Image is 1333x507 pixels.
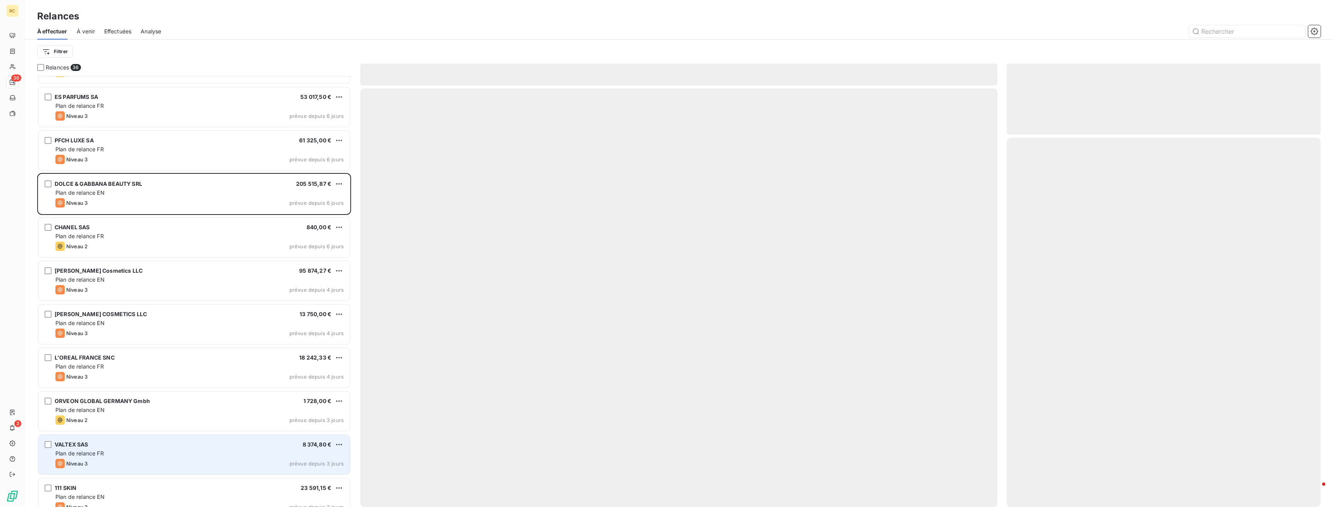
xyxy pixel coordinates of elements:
span: 61 325,00 € [299,137,331,144]
span: prévue depuis 3 jours [289,460,344,467]
span: VALTEX SAS [55,441,88,448]
span: Plan de relance FR [55,146,104,152]
span: 23 591,15 € [301,485,331,491]
span: Niveau 3 [66,374,88,380]
span: Niveau 3 [66,200,88,206]
span: prévue depuis 6 jours [289,113,344,119]
span: prévue depuis 4 jours [289,330,344,336]
span: 205 515,87 € [296,180,331,187]
input: Rechercher [1189,25,1305,38]
div: RC [6,5,19,17]
span: À venir [77,28,95,35]
span: DOLCE & GABBANA BEAUTY SRL [55,180,142,187]
span: 53 017,50 € [300,93,331,100]
span: Plan de relance EN [55,276,105,283]
span: prévue depuis 6 jours [289,156,344,163]
span: prévue depuis 4 jours [289,287,344,293]
span: Plan de relance EN [55,407,105,413]
span: Plan de relance FR [55,363,104,370]
span: 95 874,27 € [299,267,331,274]
span: prévue depuis 3 jours [289,417,344,423]
span: Relances [46,64,69,71]
span: 8 374,80 € [303,441,332,448]
div: grid [37,76,351,507]
span: 36 [11,74,21,81]
span: 36 [71,64,81,71]
span: [PERSON_NAME] COSMETICS LLC [55,311,147,317]
span: 18 242,33 € [299,354,331,361]
span: 840,00 € [307,224,331,230]
span: Niveau 3 [66,330,88,336]
span: PFCH LUXE SA [55,137,94,144]
span: CHANEL SAS [55,224,90,230]
img: Logo LeanPay [6,490,19,502]
span: Effectuées [104,28,132,35]
span: Plan de relance FR [55,102,104,109]
span: 1 728,00 € [303,398,332,404]
button: Filtrer [37,45,73,58]
h3: Relances [37,9,79,23]
span: prévue depuis 4 jours [289,374,344,380]
span: 111 SKIN [55,485,76,491]
span: Analyse [141,28,161,35]
span: Niveau 3 [66,287,88,293]
span: Plan de relance FR [55,233,104,239]
iframe: Intercom live chat [1307,481,1325,499]
span: L'OREAL FRANCE SNC [55,354,115,361]
span: prévue depuis 6 jours [289,200,344,206]
span: prévue depuis 6 jours [289,243,344,249]
span: Plan de relance FR [55,450,104,457]
span: Niveau 3 [66,156,88,163]
span: Plan de relance EN [55,189,105,196]
span: 13 750,00 € [300,311,331,317]
span: Niveau 2 [66,243,88,249]
span: Niveau 3 [66,113,88,119]
span: ES PARFUMS SA [55,93,98,100]
span: Plan de relance EN [55,493,105,500]
span: 3 [14,420,21,427]
span: À effectuer [37,28,67,35]
span: ORVEON GLOBAL GERMANY Gmbh [55,398,150,404]
span: [PERSON_NAME] Cosmetics LLC [55,267,143,274]
span: Niveau 3 [66,460,88,467]
span: Niveau 2 [66,417,88,423]
span: Plan de relance EN [55,320,105,326]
